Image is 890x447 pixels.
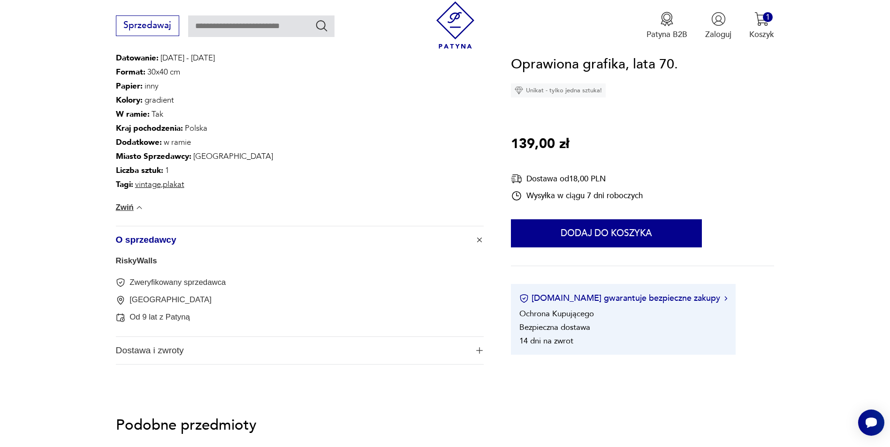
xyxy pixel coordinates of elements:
[129,295,212,305] p: [GEOGRAPHIC_DATA]
[116,65,273,79] p: 30x40 cm
[519,322,590,333] li: Bezpieczna dostawa
[129,277,226,288] p: Zweryfikowany sprzedawca
[116,151,191,162] b: Miasto Sprzedawcy :
[116,203,144,212] button: Zwiń
[116,337,469,364] span: Dostawa i zwroty
[116,149,273,164] p: [GEOGRAPHIC_DATA]
[519,294,529,303] img: Ikona certyfikatu
[511,134,569,155] p: 139,00 zł
[116,22,179,30] a: Sprzedawaj
[116,15,179,36] button: Sprzedawaj
[116,52,159,63] b: Datowanie :
[116,135,273,149] p: w ramie
[116,226,484,253] button: Ikona plusaO sprzedawcy
[116,165,163,176] b: Liczba sztuk:
[511,173,522,185] img: Ikona dostawy
[711,12,726,26] img: Ikonka użytkownika
[116,253,484,336] div: Ikona plusaO sprzedawcy
[135,179,161,190] a: vintage
[116,123,183,134] b: Kraj pochodzenia :
[705,12,731,40] button: Zaloguj
[519,336,573,347] li: 14 dni na zwrot
[116,226,469,253] span: O sprzedawcy
[116,51,273,65] p: [DATE] - [DATE]
[511,173,643,185] div: Dostawa od 18,00 PLN
[116,107,273,121] p: Tak
[749,12,774,40] button: 1Koszyk
[116,93,273,107] p: gradient
[129,312,190,323] p: Od 9 lat z Patyną
[116,179,133,190] b: Tagi:
[432,1,479,49] img: Patyna - sklep z meblami i dekoracjami vintage
[116,278,125,287] img: Zweryfikowany sprzedawca
[754,12,769,26] img: Ikona koszyka
[116,121,273,135] p: Polska
[705,29,731,40] p: Zaloguj
[763,12,773,22] div: 1
[116,79,273,93] p: inny
[515,87,523,95] img: Ikona diamentu
[163,179,184,190] a: plakat
[116,109,150,119] b: W ramie :
[116,81,143,91] b: Papier :
[116,67,145,77] b: Format :
[315,19,328,32] button: Szukaj
[511,54,678,75] h1: Oprawiona grafika, lata 70.
[724,296,727,301] img: Ikona strzałki w prawo
[647,12,687,40] a: Ikona medaluPatyna B2B
[476,347,483,354] img: Ikona plusa
[116,95,143,105] b: Kolory :
[116,164,273,178] p: 1
[858,410,884,436] iframe: Smartsupp widget button
[116,296,125,305] img: Warszawa
[647,12,687,40] button: Patyna B2B
[519,309,594,320] li: Ochrona Kupującego
[116,256,157,265] a: RiskyWalls
[475,235,484,245] img: Ikona plusa
[660,12,674,26] img: Ikona medalu
[511,84,606,98] div: Unikat - tylko jedna sztuka!
[647,29,687,40] p: Patyna B2B
[511,190,643,201] div: Wysyłka w ciągu 7 dni roboczych
[116,137,162,148] b: Dodatkowe :
[116,313,125,322] img: Od 9 lat z Patyną
[749,29,774,40] p: Koszyk
[519,293,727,305] button: [DOMAIN_NAME] gwarantuje bezpieczne zakupy
[511,220,702,248] button: Dodaj do koszyka
[116,337,484,364] button: Ikona plusaDostawa i zwroty
[116,178,273,192] p: ,
[116,418,775,432] p: Podobne przedmioty
[135,203,144,212] img: chevron down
